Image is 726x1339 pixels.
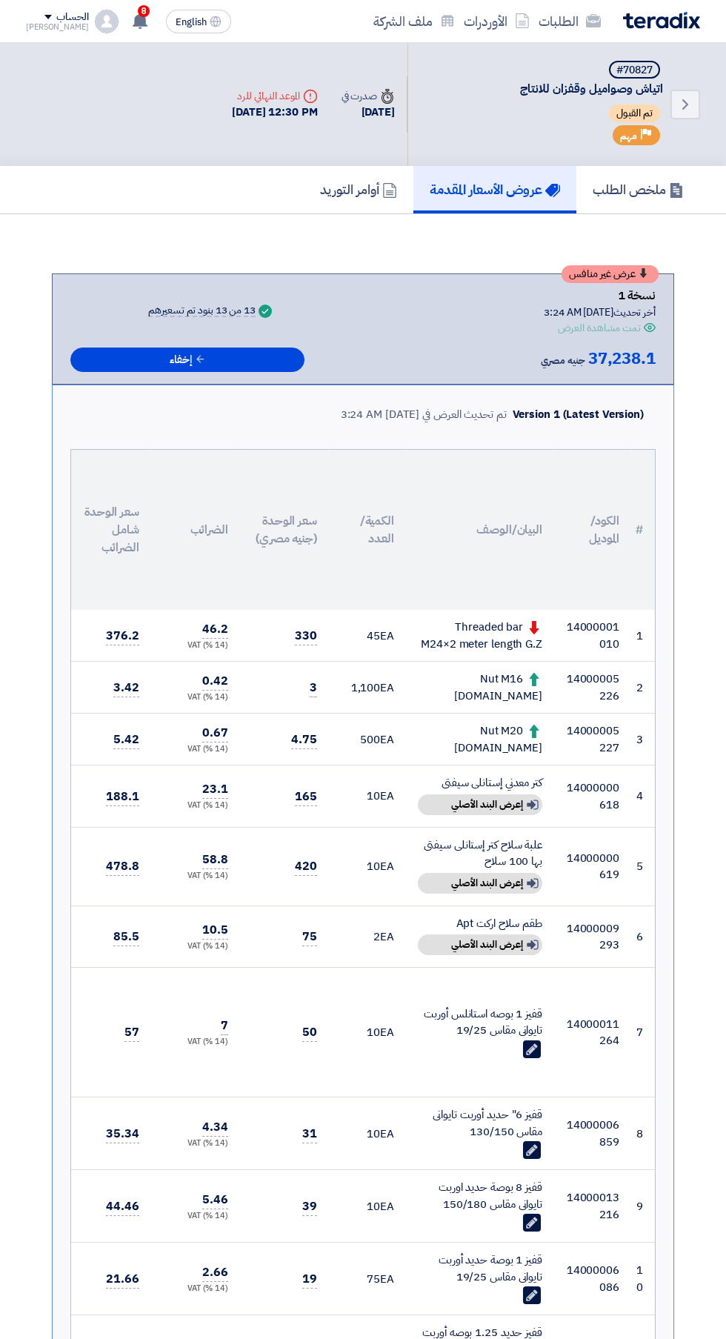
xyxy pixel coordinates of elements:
[554,765,631,828] td: 14000000618
[631,662,655,714] td: 2
[176,17,207,27] span: English
[163,1137,228,1150] div: (14 %) VAT
[163,743,228,756] div: (14 %) VAT
[418,1252,542,1285] div: قفيز 1 بوصة حديد أوربت تايوانى مقاس 19/25
[631,827,655,906] td: 5
[418,794,542,815] div: إعرض البند الأصلي
[367,788,380,804] span: 10
[430,181,560,198] h5: عروض الأسعار المقدمة
[124,1023,139,1042] span: 57
[418,873,542,894] div: إعرض البند الأصلي
[56,11,88,24] div: الحساب
[554,906,631,968] td: 14000009293
[554,827,631,906] td: 14000000619
[70,348,304,372] button: إخفاء
[554,1243,631,1315] td: 14000006086
[554,662,631,714] td: 14000005226
[616,65,653,76] div: #70827
[426,61,663,97] h5: اتياش وصواميل وقفزان للانتاج
[295,627,317,645] span: 330
[342,88,395,104] div: صدرت في
[576,166,700,213] a: ملخص الطلب
[163,1283,228,1295] div: (14 %) VAT
[554,1170,631,1243] td: 14000013216
[588,350,656,368] span: 37,238.1
[631,610,655,662] td: 1
[367,858,380,874] span: 10
[418,671,542,704] div: Nut M16 [DOMAIN_NAME]
[534,4,605,39] a: الطلبات
[554,610,631,662] td: 14000001010
[554,714,631,765] td: 14000005227
[406,450,554,610] th: البيان/الوصف
[620,129,637,143] span: مهم
[232,88,318,104] div: الموعد النهائي للرد
[569,269,636,279] span: عرض غير منافس
[166,10,231,33] button: English
[329,968,406,1097] td: EA
[367,628,380,644] span: 45
[329,765,406,828] td: EA
[202,1118,228,1137] span: 4.34
[609,104,660,122] span: تم القبول
[426,82,663,97] span: اتياش وصواميل وقفزان للانتاج
[593,181,684,198] h5: ملخص الطلب
[541,352,585,370] span: جنيه مصري
[631,906,655,968] td: 6
[631,1170,655,1243] td: 9
[202,1191,228,1209] span: 5.46
[320,181,397,198] h5: أوامر التوريد
[138,5,150,17] span: 8
[106,1125,139,1143] span: 35.34
[202,620,228,639] span: 46.2
[163,691,228,704] div: (14 %) VAT
[631,450,655,610] th: #
[202,921,228,940] span: 10.5
[302,1125,317,1143] span: 31
[302,1197,317,1216] span: 39
[418,1006,542,1039] div: قفيز 1 بوصه استانلس أوربت تايوانى مقاس 19/25
[329,1170,406,1243] td: EA
[418,934,542,955] div: إعرض البند الأصلي
[329,662,406,714] td: EA
[554,450,631,610] th: الكود/الموديل
[240,450,329,610] th: سعر الوحدة (جنيه مصري)
[113,679,139,697] span: 3.42
[341,406,507,423] div: تم تحديث العرض في [DATE] 3:24 AM
[631,765,655,828] td: 4
[26,23,89,31] div: [PERSON_NAME]
[106,1197,139,1216] span: 44.46
[95,10,119,33] img: profile_test.png
[202,1263,228,1282] span: 2.66
[367,1024,380,1040] span: 10
[329,906,406,968] td: EA
[202,851,228,869] span: 58.8
[62,450,151,610] th: سعر الوحدة شامل الضرائب
[106,788,139,806] span: 188.1
[418,619,542,652] div: Threaded bar M24×2 meter length G.Z
[163,870,228,883] div: (14 %) VAT
[148,305,256,317] div: 13 من 13 بنود تم تسعيرهم
[623,12,700,29] img: Teradix logo
[329,827,406,906] td: EA
[631,968,655,1097] td: 7
[367,1126,380,1142] span: 10
[351,680,381,696] span: 1,100
[418,915,542,932] div: طقم سلاح اركت Apt
[544,286,656,305] div: نسخة 1
[291,731,317,749] span: 4.75
[163,800,228,812] div: (14 %) VAT
[106,627,139,645] span: 376.2
[106,1270,139,1289] span: 21.66
[413,166,576,213] a: عروض الأسعار المقدمة
[418,1179,542,1212] div: قفيز 8 بوصة حديد اوربت تايوانى مقاس 150/180
[558,320,641,336] div: تمت مشاهدة العرض
[232,104,318,121] div: [DATE] 12:30 PM
[295,788,317,806] span: 165
[554,968,631,1097] td: 14000011264
[329,1097,406,1170] td: EA
[554,1097,631,1170] td: 14000006859
[329,714,406,765] td: EA
[202,724,228,742] span: 0.67
[163,1036,228,1049] div: (14 %) VAT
